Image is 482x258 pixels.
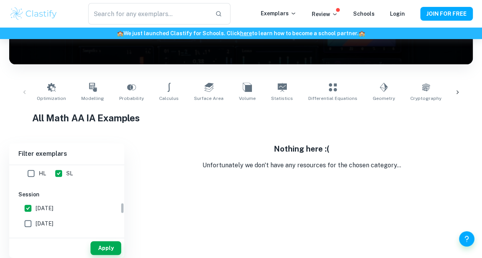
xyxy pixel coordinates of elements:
[90,241,121,255] button: Apply
[18,190,115,199] h6: Session
[410,95,441,102] span: Cryptography
[312,10,338,18] p: Review
[88,3,209,24] input: Search for any exemplars...
[9,6,58,21] img: Clastify logo
[239,95,256,102] span: Volume
[36,219,53,228] span: [DATE]
[390,11,405,17] a: Login
[130,143,473,155] h5: Nothing here :(
[66,169,73,178] span: SL
[39,169,46,178] span: HL
[353,11,375,17] a: Schools
[159,95,179,102] span: Calculus
[130,161,473,170] p: Unfortunately we don't have any resources for the chosen category...
[240,30,252,36] a: here
[261,9,296,18] p: Exemplars
[271,95,293,102] span: Statistics
[117,30,123,36] span: 🏫
[459,231,474,247] button: Help and Feedback
[359,30,365,36] span: 🏫
[119,95,144,102] span: Probability
[194,95,224,102] span: Surface Area
[308,95,357,102] span: Differential Equations
[420,7,473,21] button: JOIN FOR FREE
[81,95,104,102] span: Modelling
[2,29,480,38] h6: We just launched Clastify for Schools. Click to learn how to become a school partner.
[37,95,66,102] span: Optimization
[32,111,449,125] h1: All Math AA IA Examples
[36,235,53,243] span: [DATE]
[36,204,53,212] span: [DATE]
[9,143,124,165] h6: Filter exemplars
[373,95,395,102] span: Geometry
